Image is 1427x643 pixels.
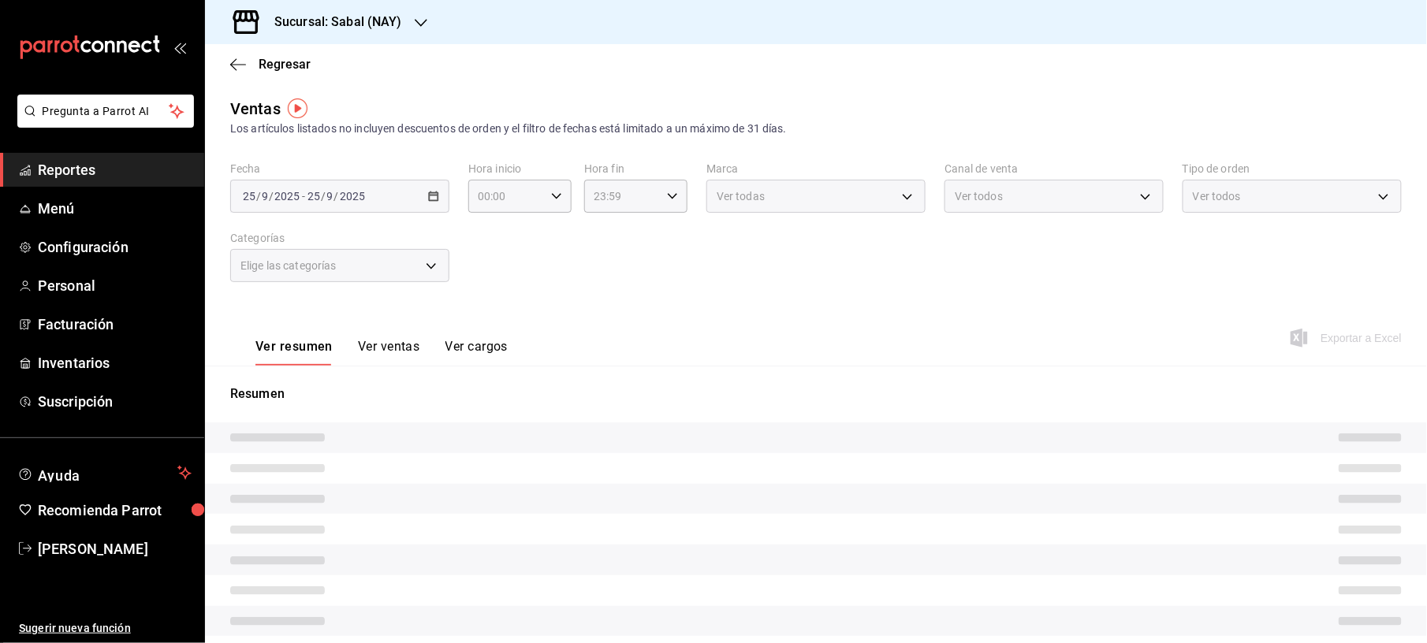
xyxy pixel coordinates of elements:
input: -- [261,190,269,203]
button: Ver cargos [445,339,509,366]
p: Resumen [230,385,1402,403]
span: Personal [38,275,192,296]
div: navigation tabs [255,339,508,366]
span: Pregunta a Parrot AI [43,103,170,120]
a: Pregunta a Parrot AI [11,114,194,131]
span: Inventarios [38,352,192,374]
label: Tipo de orden [1183,164,1402,175]
span: Sugerir nueva función [19,620,192,637]
label: Hora inicio [468,164,572,175]
span: Regresar [259,57,311,72]
span: [PERSON_NAME] [38,538,192,559]
span: Elige las categorías [240,258,337,273]
input: -- [326,190,334,203]
label: Canal de venta [945,164,1164,175]
input: -- [307,190,321,203]
div: Los artículos listados no incluyen descuentos de orden y el filtro de fechas está limitado a un m... [230,121,1402,137]
button: open_drawer_menu [173,41,186,54]
span: Configuración [38,236,192,258]
label: Categorías [230,233,449,244]
span: Reportes [38,159,192,180]
button: Ver resumen [255,339,333,366]
input: ---- [274,190,300,203]
span: / [334,190,339,203]
span: Suscripción [38,391,192,412]
button: Ver ventas [358,339,420,366]
span: Recomienda Parrot [38,500,192,521]
button: Regresar [230,57,311,72]
span: Ver todos [955,188,1003,204]
span: / [321,190,326,203]
input: ---- [339,190,366,203]
input: -- [242,190,256,203]
label: Fecha [230,164,449,175]
span: Ver todos [1193,188,1241,204]
span: Ver todas [717,188,765,204]
img: Tooltip marker [288,98,307,118]
button: Pregunta a Parrot AI [17,95,194,128]
span: Facturación [38,314,192,335]
span: Ayuda [38,463,171,482]
span: - [302,190,305,203]
span: / [256,190,261,203]
label: Hora fin [584,164,687,175]
div: Ventas [230,97,281,121]
span: Menú [38,198,192,219]
h3: Sucursal: Sabal (NAY) [262,13,402,32]
span: / [269,190,274,203]
label: Marca [706,164,926,175]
